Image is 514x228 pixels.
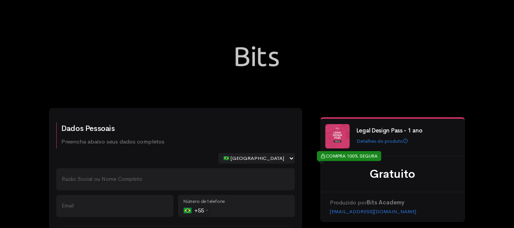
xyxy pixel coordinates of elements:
a: Detalhes do produto [356,138,408,144]
div: Gratuito [330,166,455,183]
p: Preencha abaixo seus dados completos [61,137,164,146]
a: [EMAIL_ADDRESS][DOMAIN_NAME] [330,208,416,215]
h2: Dados Pessoais [61,124,164,133]
p: Produzido por [330,198,455,207]
h4: Legal Design Pass - 1 ano [356,128,458,134]
div: Brazil (Brasil): +55 [181,204,210,217]
input: Email [56,195,173,217]
strong: Bits Academy [367,199,404,206]
img: LEGAL%20DESIGN_Ementa%20Banco%20Semear%20(600%C2%A0%C3%97%C2%A0600%C2%A0px)%20(1).png [325,124,350,148]
input: Nome Completo [56,168,295,190]
div: +55 [184,204,210,217]
img: Bits Academy [219,18,295,94]
div: COMPRA 100% SEGURA [317,151,381,161]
